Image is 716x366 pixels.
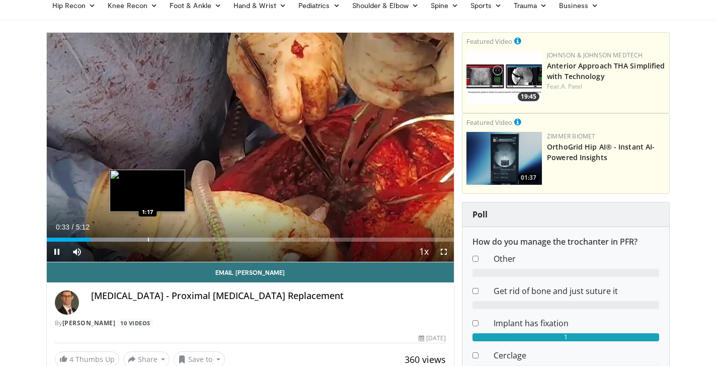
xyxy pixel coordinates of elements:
img: 06bb1c17-1231-4454-8f12-6191b0b3b81a.150x105_q85_crop-smart_upscale.jpg [466,51,542,104]
img: 51d03d7b-a4ba-45b7-9f92-2bfbd1feacc3.150x105_q85_crop-smart_upscale.jpg [466,132,542,185]
a: [PERSON_NAME] [62,319,116,327]
a: Johnson & Johnson MedTech [547,51,643,59]
span: 360 views [405,353,446,365]
small: Featured Video [466,118,512,127]
a: 19:45 [466,51,542,104]
dd: Other [486,253,667,265]
h4: [MEDICAL_DATA] - Proximal [MEDICAL_DATA] Replacement [91,290,446,302]
a: Email [PERSON_NAME] [47,262,454,282]
button: Pause [47,242,67,262]
div: Feat. [547,82,665,91]
small: Featured Video [466,37,512,46]
a: Anterior Approach THA Simplified with Technology [547,61,665,81]
div: By [55,319,446,328]
span: 0:33 [56,223,69,231]
span: 01:37 [518,173,539,182]
h6: How do you manage the trochanter in PFR? [472,237,659,247]
button: Mute [67,242,87,262]
span: 5:12 [76,223,90,231]
div: 1 [472,333,659,341]
strong: Poll [472,209,488,220]
dd: Implant has fixation [486,317,667,329]
span: 19:45 [518,92,539,101]
a: 01:37 [466,132,542,185]
dd: Get rid of bone and just suture it [486,285,667,297]
button: Playback Rate [414,242,434,262]
img: image.jpeg [110,170,185,212]
dd: Cerclage [486,349,667,361]
span: 4 [69,354,73,364]
div: Progress Bar [47,238,454,242]
a: 10 Videos [117,319,154,327]
img: Avatar [55,290,79,315]
a: Zimmer Biomet [547,132,595,140]
span: / [72,223,74,231]
div: [DATE] [419,334,446,343]
video-js: Video Player [47,33,454,262]
button: Fullscreen [434,242,454,262]
a: A. Patel [561,82,583,91]
a: OrthoGrid Hip AI® - Instant AI-Powered Insights [547,142,655,162]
